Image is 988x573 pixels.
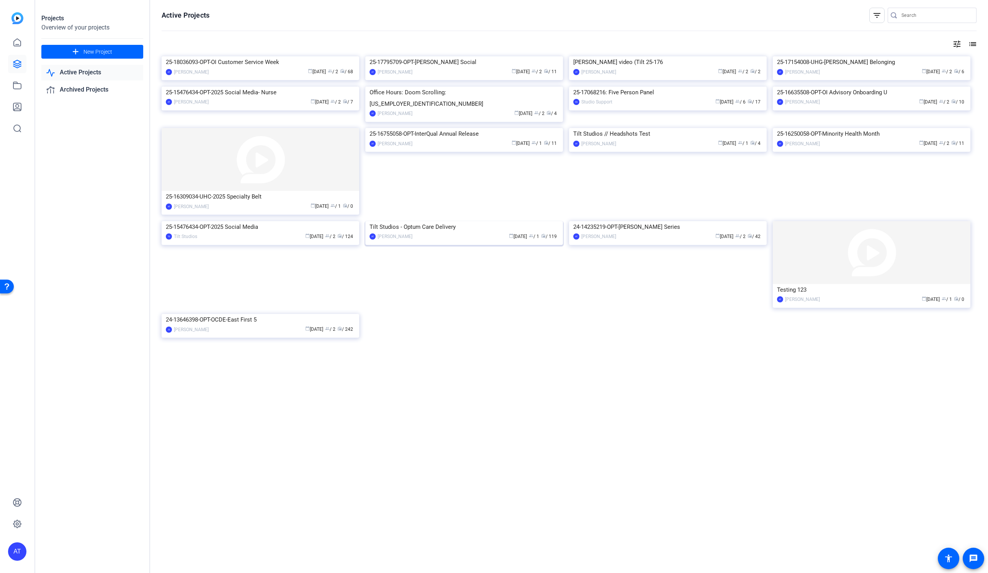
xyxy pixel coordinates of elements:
[330,204,341,209] span: / 1
[308,69,312,73] span: calendar_today
[509,234,527,239] span: [DATE]
[738,69,743,73] span: group
[532,69,542,74] span: / 2
[777,56,966,68] div: 25-17154008-UHG-[PERSON_NAME] Belonging
[328,69,338,74] span: / 2
[715,233,720,238] span: calendar_today
[325,327,335,332] span: / 2
[922,296,926,301] span: calendar_today
[514,111,532,116] span: [DATE]
[529,233,533,238] span: group
[166,204,172,210] div: AT
[735,233,740,238] span: group
[166,327,172,333] div: JS
[340,69,345,73] span: radio
[750,69,755,73] span: radio
[748,99,761,105] span: / 17
[174,98,209,106] div: [PERSON_NAME]
[529,234,539,239] span: / 1
[748,234,761,239] span: / 42
[951,141,964,146] span: / 11
[581,233,616,240] div: [PERSON_NAME]
[541,234,557,239] span: / 119
[901,11,970,20] input: Search
[343,99,347,103] span: radio
[942,296,946,301] span: group
[919,99,924,103] span: calendar_today
[311,203,315,208] span: calendar_today
[951,99,956,103] span: radio
[343,99,353,105] span: / 7
[939,141,949,146] span: / 2
[71,47,80,57] mat-icon: add
[370,69,376,75] div: AT
[573,56,762,68] div: [PERSON_NAME] video (Tilt 25-176
[951,99,964,105] span: / 10
[305,233,310,238] span: calendar_today
[166,56,355,68] div: 25-18036093-OPT-OI Customer Service Week
[919,140,924,145] span: calendar_today
[311,99,315,103] span: calendar_today
[718,69,723,73] span: calendar_today
[954,296,959,301] span: radio
[777,284,966,296] div: Testing 123
[919,141,937,146] span: [DATE]
[544,140,548,145] span: radio
[581,140,616,148] div: [PERSON_NAME]
[166,191,355,202] div: 25-16309034-UHC-2025 Specialty Belt
[174,203,209,210] div: [PERSON_NAME]
[534,111,545,116] span: / 2
[735,99,746,105] span: / 6
[922,297,940,302] span: [DATE]
[166,233,172,240] div: TS
[939,140,944,145] span: group
[954,297,964,302] span: / 0
[939,99,944,103] span: group
[337,233,342,238] span: radio
[337,234,353,239] span: / 124
[546,111,557,116] span: / 4
[305,327,323,332] span: [DATE]
[328,69,332,73] span: group
[573,99,579,105] div: SS
[512,69,516,73] span: calendar_today
[325,326,330,331] span: group
[166,69,172,75] div: AT
[942,69,952,74] span: / 2
[174,233,197,240] div: Tilt Studios
[748,99,752,103] span: radio
[573,87,762,98] div: 25-17068216: Five Person Panel
[785,296,820,303] div: [PERSON_NAME]
[378,140,412,148] div: [PERSON_NAME]
[939,99,949,105] span: / 2
[785,140,820,148] div: [PERSON_NAME]
[305,326,310,331] span: calendar_today
[954,69,964,74] span: / 6
[174,68,209,76] div: [PERSON_NAME]
[162,11,209,20] h1: Active Projects
[872,11,882,20] mat-icon: filter_list
[750,69,761,74] span: / 2
[777,141,783,147] div: AT
[370,87,559,110] div: Office Hours: Doom Scrolling: [US_EMPLOYER_IDENTIFICATION_NUMBER]
[777,69,783,75] div: AT
[378,233,412,240] div: [PERSON_NAME]
[41,23,143,32] div: Overview of your projects
[330,99,341,105] span: / 2
[785,68,820,76] div: [PERSON_NAME]
[738,69,748,74] span: / 2
[166,99,172,105] div: AT
[735,234,746,239] span: / 2
[546,110,551,115] span: radio
[311,99,329,105] span: [DATE]
[378,68,412,76] div: [PERSON_NAME]
[718,141,736,146] span: [DATE]
[738,140,743,145] span: group
[370,221,559,233] div: Tilt Studios - Optum Care Delivery
[512,69,530,74] span: [DATE]
[532,141,542,146] span: / 1
[166,221,355,233] div: 25-15476434-OPT-2025 Social Media
[370,56,559,68] div: 25-17795709-OPT-[PERSON_NAME] Social
[750,141,761,146] span: / 4
[311,204,329,209] span: [DATE]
